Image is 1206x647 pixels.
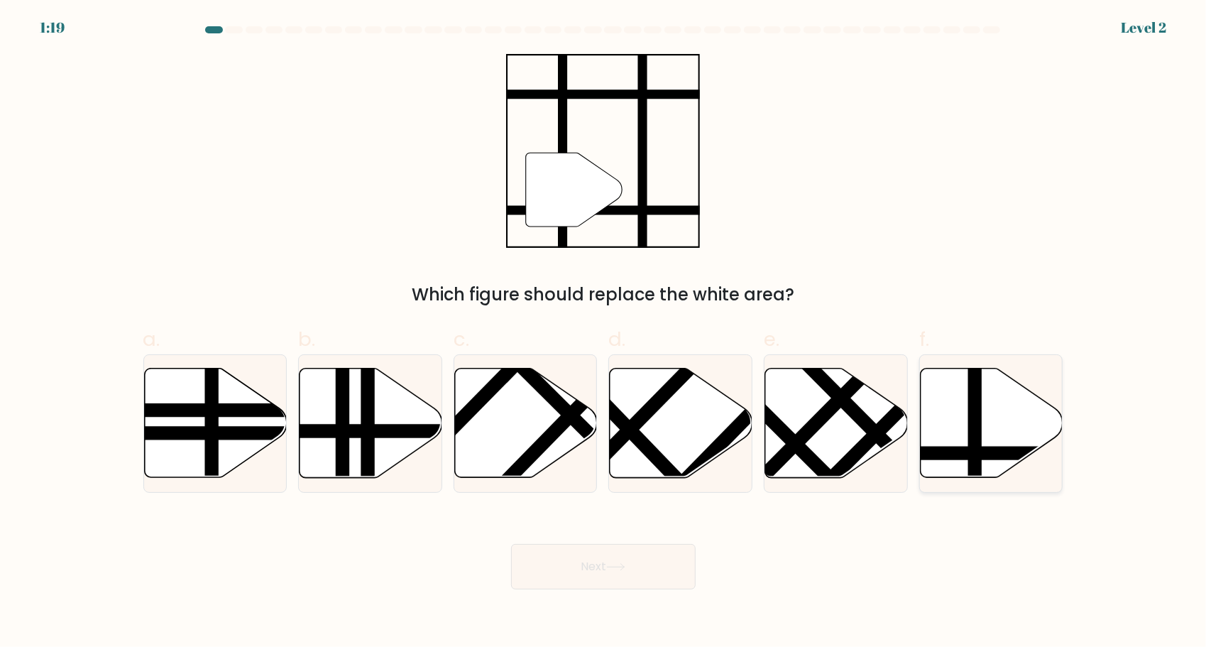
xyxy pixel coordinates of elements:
[143,325,160,353] span: a.
[511,544,696,589] button: Next
[919,325,929,353] span: f.
[526,153,623,227] g: "
[152,282,1055,308] div: Which figure should replace the white area?
[608,325,625,353] span: d.
[40,17,65,38] div: 1:19
[298,325,315,353] span: b.
[764,325,779,353] span: e.
[1121,17,1166,38] div: Level 2
[454,325,469,353] span: c.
